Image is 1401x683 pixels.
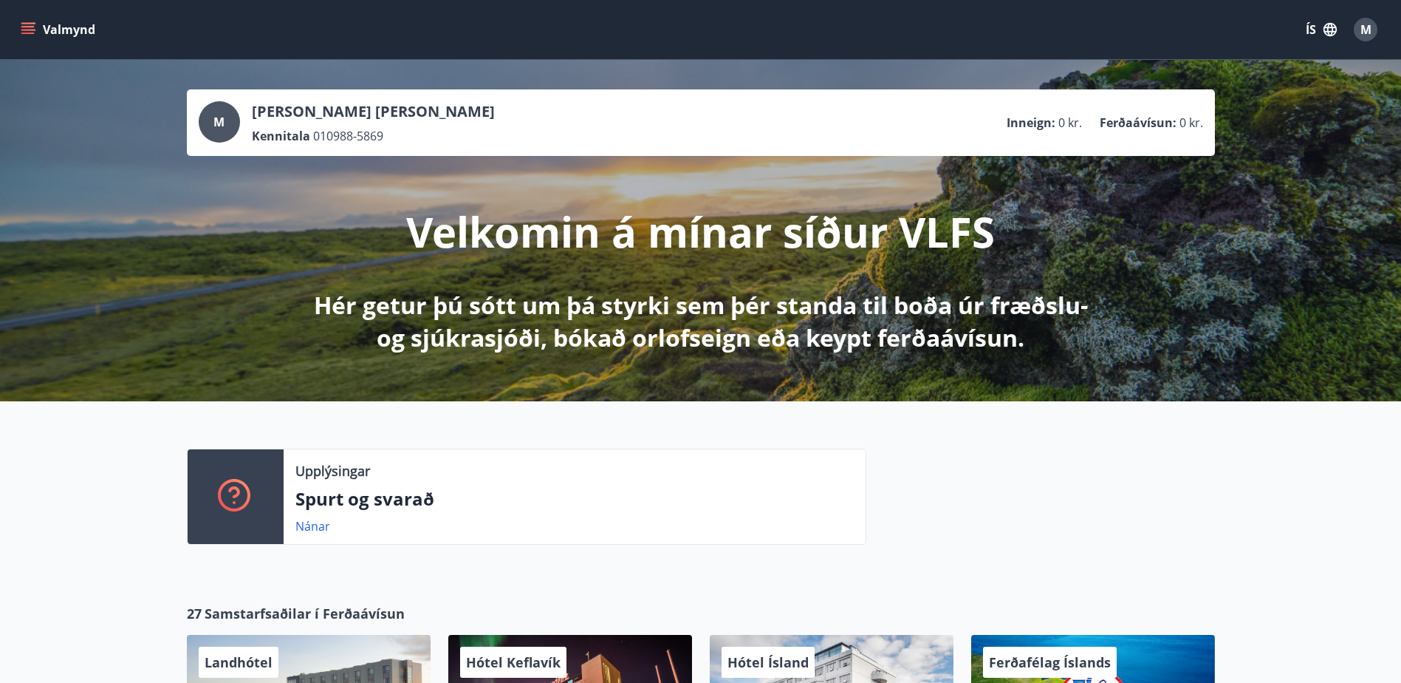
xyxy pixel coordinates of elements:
[313,128,383,144] span: 010988-5869
[311,289,1091,354] p: Hér getur þú sótt um þá styrki sem þér standa til boða úr fræðslu- og sjúkrasjóði, bókað orlofsei...
[989,653,1111,671] span: Ferðafélag Íslands
[295,518,330,534] a: Nánar
[1058,115,1082,131] span: 0 kr.
[252,101,495,122] p: [PERSON_NAME] [PERSON_NAME]
[205,653,273,671] span: Landhótel
[252,128,310,144] p: Kennitala
[1348,12,1383,47] button: M
[1360,21,1371,38] span: M
[213,114,225,130] span: M
[727,653,809,671] span: Hótel Ísland
[295,486,854,512] p: Spurt og svarað
[1100,115,1176,131] p: Ferðaávísun :
[18,16,101,43] button: menu
[406,203,995,259] p: Velkomin á mínar síður VLFS
[466,653,561,671] span: Hótel Keflavík
[1298,16,1345,43] button: ÍS
[295,461,370,480] p: Upplýsingar
[1179,115,1203,131] span: 0 kr.
[187,604,202,623] span: 27
[1007,115,1055,131] p: Inneign :
[205,604,405,623] span: Samstarfsaðilar í Ferðaávísun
